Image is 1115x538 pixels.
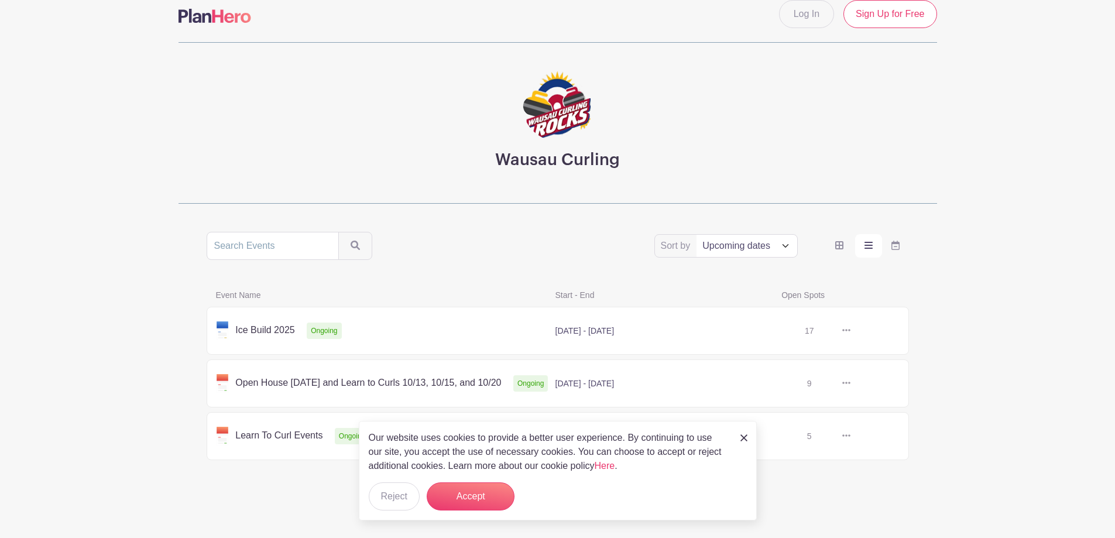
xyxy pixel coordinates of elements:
[523,71,593,141] img: logo-1.png
[495,150,620,170] h3: Wausau Curling
[209,288,548,302] span: Event Name
[661,239,694,253] label: Sort by
[207,232,339,260] input: Search Events
[826,234,909,258] div: order and view
[369,431,728,473] p: Our website uses cookies to provide a better user experience. By continuing to use our site, you ...
[427,482,514,510] button: Accept
[179,9,251,23] img: logo-507f7623f17ff9eddc593b1ce0a138ce2505c220e1c5a4e2b4648c50719b7d32.svg
[740,434,747,441] img: close_button-5f87c8562297e5c2d7936805f587ecaba9071eb48480494691a3f1689db116b3.svg
[595,461,615,471] a: Here
[548,288,775,302] span: Start - End
[774,288,887,302] span: Open Spots
[369,482,420,510] button: Reject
